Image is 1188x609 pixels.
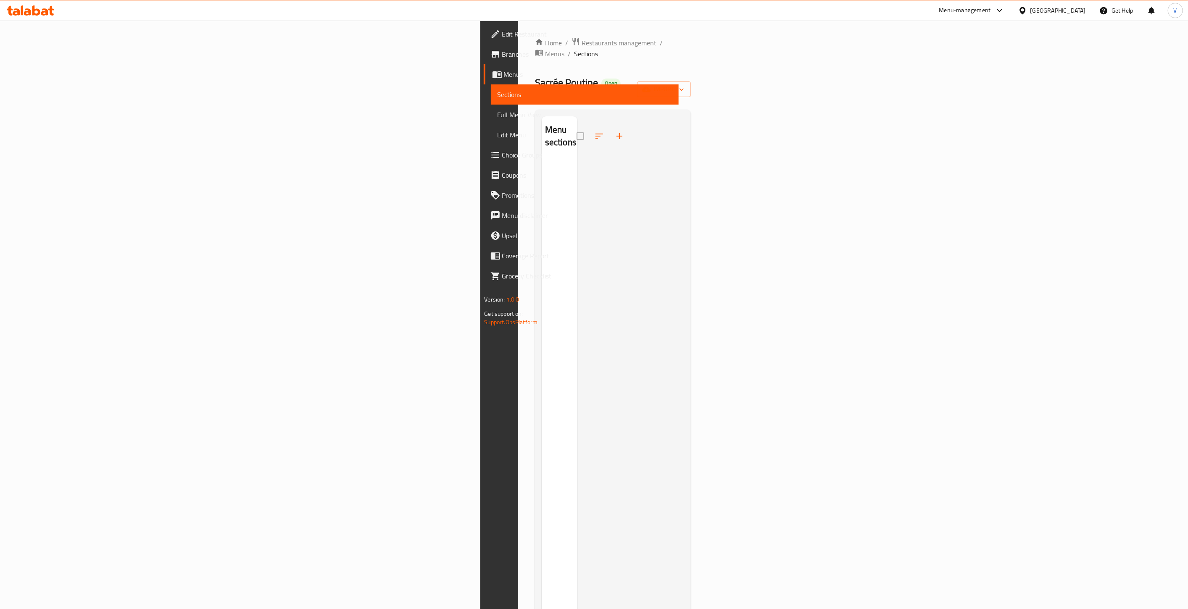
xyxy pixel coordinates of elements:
span: import [644,84,684,94]
a: Upsell [484,226,679,246]
span: Promotions [502,190,672,200]
div: [GEOGRAPHIC_DATA] [1030,6,1086,15]
a: Menus [484,64,679,84]
span: Full Menu View [498,110,672,120]
a: Choice Groups [484,145,679,165]
span: Upsell [502,231,672,241]
span: Edit Menu [498,130,672,140]
span: 1.0.0 [506,294,519,305]
span: Menu disclaimer [502,210,672,220]
span: Coupons [502,170,672,180]
a: Support.OpsPlatform [485,317,538,328]
span: Grocery Checklist [502,271,672,281]
a: Branches [484,44,679,64]
span: Menus [504,69,672,79]
nav: Menu sections [542,156,577,163]
a: Coverage Report [484,246,679,266]
a: Menu disclaimer [484,205,679,226]
span: Choice Groups [502,150,672,160]
a: Grocery Checklist [484,266,679,286]
span: Get support on: [485,308,523,319]
a: Coupons [484,165,679,185]
span: Branches [502,49,672,59]
span: V [1174,6,1177,15]
span: Sections [498,89,672,100]
span: Version: [485,294,505,305]
span: Edit Restaurant [502,29,672,39]
a: Promotions [484,185,679,205]
a: Full Menu View [491,105,679,125]
div: Menu-management [939,5,991,16]
span: Coverage Report [502,251,672,261]
a: Sections [491,84,679,105]
a: Edit Restaurant [484,24,679,44]
a: Edit Menu [491,125,679,145]
button: import [637,81,691,97]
